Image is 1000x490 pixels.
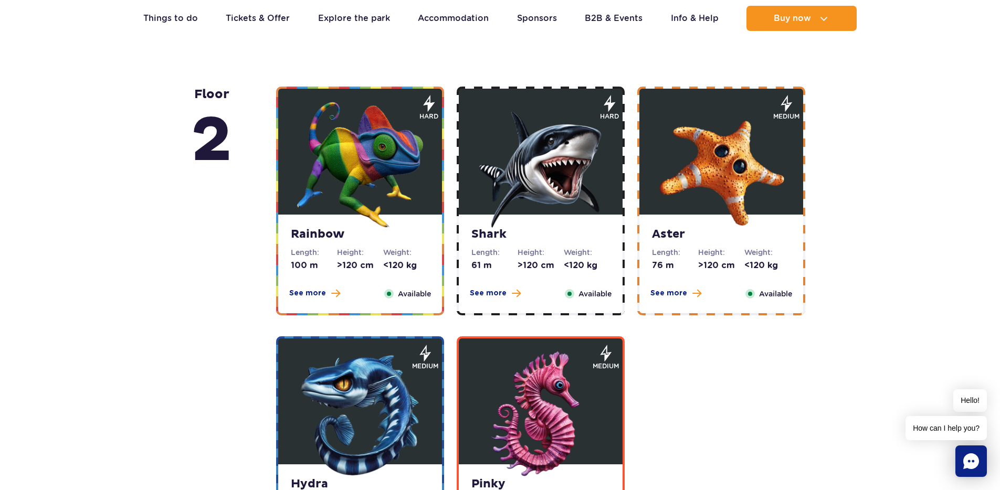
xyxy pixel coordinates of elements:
span: Buy now [774,14,811,23]
a: Accommodation [418,6,489,31]
span: Available [398,288,431,300]
dd: 100 m [291,260,337,271]
img: 683e9e7576148617438286.png [297,102,423,228]
dt: Length: [652,247,698,258]
img: 683e9ec0cbacc283990474.png [297,351,423,477]
a: Info & Help [671,6,719,31]
span: hard [600,112,619,121]
a: Explore the park [318,6,390,31]
strong: Shark [471,227,610,242]
span: How can I help you? [906,416,987,440]
span: Available [759,288,792,300]
button: Buy now [746,6,857,31]
dd: >120 cm [337,260,383,271]
span: See more [289,288,326,299]
strong: floor [191,87,232,180]
dt: Height: [698,247,744,258]
dt: Weight: [564,247,610,258]
dt: Weight: [744,247,791,258]
dt: Height: [337,247,383,258]
img: 683e9ed2afc0b776388788.png [478,351,604,477]
span: medium [773,112,799,121]
dd: <120 kg [383,260,429,271]
a: Things to do [143,6,198,31]
img: 683e9e9ba8332218919957.png [478,102,604,228]
dd: 61 m [471,260,518,271]
strong: Aster [652,227,791,242]
img: 683e9eae63fef643064232.png [658,102,784,228]
span: Available [578,288,612,300]
dd: 76 m [652,260,698,271]
dt: Weight: [383,247,429,258]
button: See more [470,288,521,299]
span: medium [412,361,438,371]
button: See more [650,288,701,299]
a: Sponsors [517,6,557,31]
span: See more [470,288,507,299]
button: See more [289,288,340,299]
span: Hello! [953,389,987,412]
span: 2 [191,102,232,180]
strong: Rainbow [291,227,429,242]
span: hard [419,112,438,121]
span: See more [650,288,687,299]
dd: <120 kg [744,260,791,271]
dt: Length: [471,247,518,258]
dd: >120 cm [698,260,744,271]
dd: >120 cm [518,260,564,271]
dd: <120 kg [564,260,610,271]
a: Tickets & Offer [226,6,290,31]
dt: Height: [518,247,564,258]
div: Chat [955,445,987,477]
span: medium [593,361,619,371]
a: B2B & Events [585,6,643,31]
dt: Length: [291,247,337,258]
